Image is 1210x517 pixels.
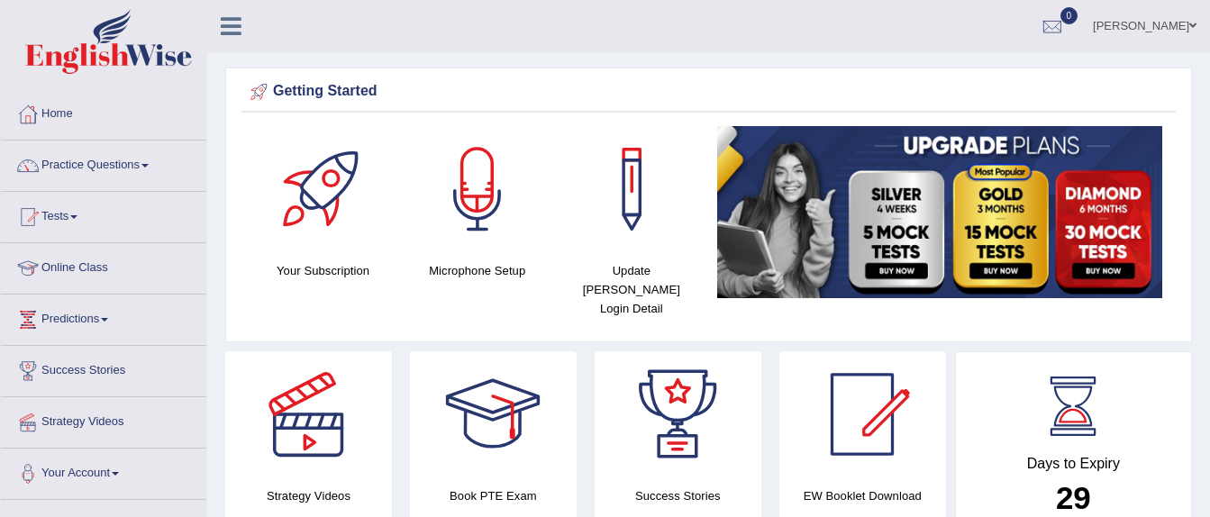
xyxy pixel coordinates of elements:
h4: Days to Expiry [976,456,1171,472]
h4: Strategy Videos [225,486,392,505]
div: Getting Started [246,78,1171,105]
b: 29 [1056,480,1091,515]
a: Predictions [1,295,206,340]
h4: Microphone Setup [409,261,545,280]
a: Your Account [1,449,206,494]
a: Home [1,89,206,134]
h4: Update [PERSON_NAME] Login Detail [563,261,699,318]
h4: Your Subscription [255,261,391,280]
a: Success Stories [1,346,206,391]
a: Online Class [1,243,206,288]
h4: Success Stories [595,486,761,505]
h4: Book PTE Exam [410,486,577,505]
h4: EW Booklet Download [779,486,946,505]
a: Strategy Videos [1,397,206,442]
img: small5.jpg [717,126,1162,298]
a: Practice Questions [1,141,206,186]
a: Tests [1,192,206,237]
span: 0 [1060,7,1078,24]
